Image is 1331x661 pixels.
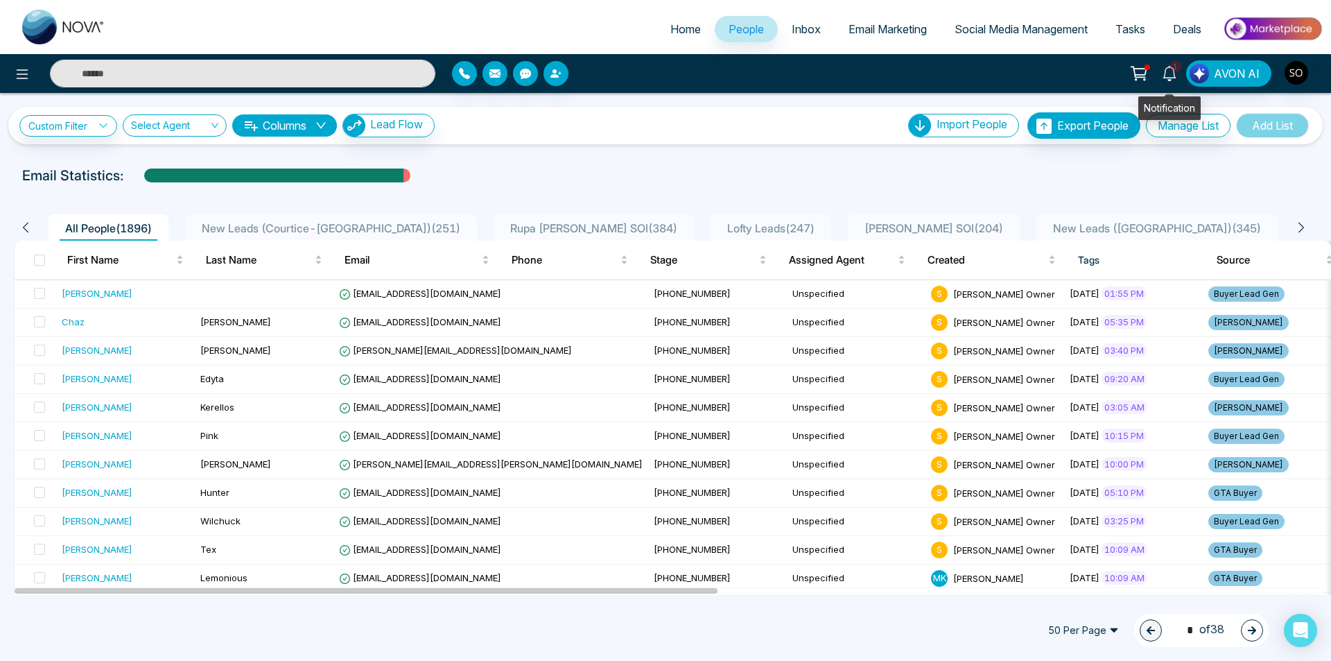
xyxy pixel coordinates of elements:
[1208,315,1289,330] span: [PERSON_NAME]
[1070,430,1099,441] span: [DATE]
[654,544,731,555] span: [PHONE_NUMBER]
[1070,288,1099,299] span: [DATE]
[654,288,731,299] span: [PHONE_NUMBER]
[1102,372,1147,386] span: 09:20 AM
[1208,542,1262,558] span: GTA Buyer
[656,16,715,42] a: Home
[654,458,731,470] span: [PHONE_NUMBER]
[941,16,1102,42] a: Social Media Management
[778,241,916,280] th: Assigned Agent
[339,373,501,384] span: [EMAIL_ADDRESS][DOMAIN_NAME]
[1102,486,1147,499] span: 05:10 PM
[1070,316,1099,327] span: [DATE]
[654,345,731,356] span: [PHONE_NUMBER]
[339,345,572,356] span: [PERSON_NAME][EMAIL_ADDRESS][DOMAIN_NAME]
[62,486,132,499] div: [PERSON_NAME]
[1102,429,1147,443] span: 10:15 PM
[62,315,85,329] div: Chaz
[1115,22,1145,36] span: Tasks
[62,343,132,357] div: [PERSON_NAME]
[931,456,948,473] span: S
[654,402,731,413] span: [PHONE_NUMBER]
[62,286,132,300] div: [PERSON_NAME]
[339,515,501,526] span: [EMAIL_ADDRESS][DOMAIN_NAME]
[654,515,731,526] span: [PHONE_NUMBER]
[339,402,501,413] span: [EMAIL_ADDRESS][DOMAIN_NAME]
[200,373,224,384] span: Edyta
[787,337,925,366] td: Unspecified
[654,487,731,498] span: [PHONE_NUMBER]
[916,241,1067,280] th: Created
[1102,315,1147,329] span: 05:35 PM
[196,221,466,235] span: New Leads (Courtice-[GEOGRAPHIC_DATA]) ( 251 )
[792,22,821,36] span: Inbox
[200,515,241,526] span: Wilchuck
[953,288,1055,299] span: [PERSON_NAME] Owner
[654,373,731,384] span: [PHONE_NUMBER]
[1070,402,1099,413] span: [DATE]
[953,402,1055,413] span: [PERSON_NAME] Owner
[722,221,820,235] span: Lofty Leads ( 247 )
[1208,286,1285,302] span: Buyer Lead Gen
[953,316,1055,327] span: [PERSON_NAME] Owner
[787,536,925,565] td: Unspecified
[1138,96,1201,120] div: Notification
[1070,373,1099,384] span: [DATE]
[339,288,501,299] span: [EMAIL_ADDRESS][DOMAIN_NAME]
[849,22,927,36] span: Email Marketing
[56,241,195,280] th: First Name
[1208,343,1289,359] span: [PERSON_NAME]
[22,10,105,44] img: Nova CRM Logo
[1153,60,1186,85] a: 1
[789,252,895,268] span: Assigned Agent
[62,571,132,585] div: [PERSON_NAME]
[339,572,501,583] span: [EMAIL_ADDRESS][DOMAIN_NAME]
[200,458,271,470] span: [PERSON_NAME]
[835,16,941,42] a: Email Marketing
[1222,13,1323,44] img: Market-place.gif
[1146,114,1230,137] button: Manage List
[931,343,948,359] span: S
[1190,64,1209,83] img: Lead Flow
[650,252,756,268] span: Stage
[1159,16,1215,42] a: Deals
[1067,241,1206,280] th: Tags
[1070,345,1099,356] span: [DATE]
[342,114,435,137] button: Lead Flow
[654,316,731,327] span: [PHONE_NUMBER]
[953,572,1024,583] span: [PERSON_NAME]
[62,429,132,443] div: [PERSON_NAME]
[787,508,925,536] td: Unspecified
[501,241,639,280] th: Phone
[206,252,312,268] span: Last Name
[778,16,835,42] a: Inbox
[931,542,948,558] span: S
[339,458,643,470] span: [PERSON_NAME][EMAIL_ADDRESS][PERSON_NAME][DOMAIN_NAME]
[729,22,764,36] span: People
[1284,614,1317,647] div: Open Intercom Messenger
[200,487,229,498] span: Hunter
[715,16,778,42] a: People
[1102,286,1147,300] span: 01:55 PM
[200,402,234,413] span: Kerellos
[953,458,1055,470] span: [PERSON_NAME] Owner
[931,371,948,388] span: S
[62,542,132,556] div: [PERSON_NAME]
[345,252,479,268] span: Email
[639,241,778,280] th: Stage
[343,114,365,137] img: Lead Flow
[339,487,501,498] span: [EMAIL_ADDRESS][DOMAIN_NAME]
[1070,572,1099,583] span: [DATE]
[1208,457,1289,472] span: [PERSON_NAME]
[931,570,948,587] span: M K
[200,316,271,327] span: [PERSON_NAME]
[1102,571,1147,585] span: 10:09 AM
[200,544,216,555] span: Tex
[931,485,948,501] span: S
[654,572,731,583] span: [PHONE_NUMBER]
[787,451,925,479] td: Unspecified
[928,252,1045,268] span: Created
[1178,621,1224,639] span: of 38
[232,114,337,137] button: Columnsdown
[1102,514,1147,528] span: 03:25 PM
